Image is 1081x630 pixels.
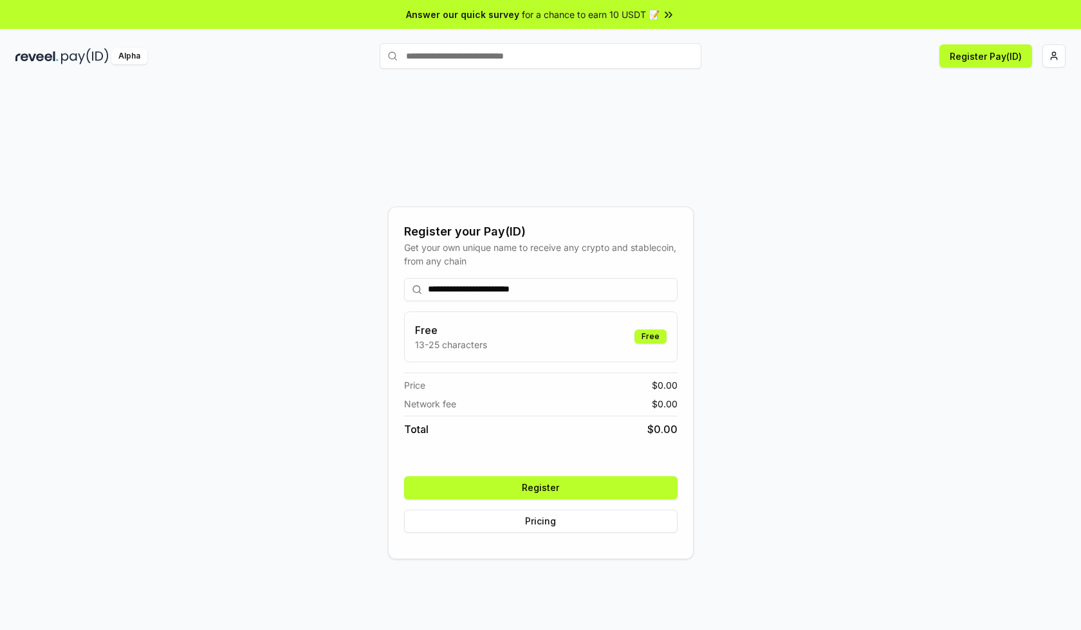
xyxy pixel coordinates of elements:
p: 13-25 characters [415,338,487,351]
span: $ 0.00 [647,422,678,437]
div: Free [634,329,667,344]
span: Answer our quick survey [406,8,519,21]
img: pay_id [61,48,109,64]
span: $ 0.00 [652,378,678,392]
button: Register Pay(ID) [939,44,1032,68]
span: Total [404,422,429,437]
div: Alpha [111,48,147,64]
div: Get your own unique name to receive any crypto and stablecoin, from any chain [404,241,678,268]
h3: Free [415,322,487,338]
span: Price [404,378,425,392]
span: for a chance to earn 10 USDT 📝 [522,8,660,21]
span: Network fee [404,397,456,411]
span: $ 0.00 [652,397,678,411]
div: Register your Pay(ID) [404,223,678,241]
button: Pricing [404,510,678,533]
img: reveel_dark [15,48,59,64]
button: Register [404,476,678,499]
